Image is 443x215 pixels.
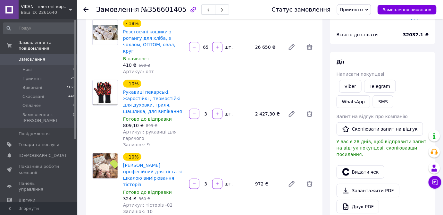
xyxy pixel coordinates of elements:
span: 448 [68,94,75,99]
span: Готово до відправки [123,116,172,122]
span: Замовлення виконано [383,7,431,12]
div: шт. [223,111,233,117]
span: Видалити [303,177,316,190]
a: Друк PDF [337,200,379,213]
span: Написати покупцеві [337,72,384,77]
div: Ваш ID: 2261640 [21,10,77,15]
span: Артикул: тісторіз -02 [123,202,173,208]
span: Нові [22,67,32,73]
span: Додати [411,15,429,20]
span: Панель управління [19,181,59,192]
span: Оплачені [22,103,43,108]
b: 32037.1 ₴ [403,32,429,37]
span: 360 ₴ [139,197,150,201]
button: Скопіювати запит на відгук [337,122,423,136]
div: - 10% [123,80,141,88]
span: Товари та послуги [19,142,59,148]
span: Видалити [303,107,316,120]
img: Різак професійний для тіста зі шкалою вимірювання, тісторіз [93,153,118,178]
span: Артикул: опт [123,69,154,74]
img: Розстоєчні кошики з ротангу для хліба, з чохлом, ОПТОМ, овал, круг [93,25,118,40]
span: 324 ₴ [123,196,137,201]
a: Розстоєчні кошики з ротангу для хліба, з чохлом, ОПТОМ, овал, круг [123,29,175,54]
span: У вас є 28 днів, щоб відправити запит на відгук покупцеві, скопіювавши посилання. [337,139,427,157]
a: Редагувати [285,41,298,54]
span: [DEMOGRAPHIC_DATA] [19,153,66,159]
span: Дії [337,59,345,65]
span: Всього до сплати [337,32,378,37]
div: - 18% [123,20,141,27]
span: Залишок: 10 [123,209,153,214]
a: Завантажити PDF [337,184,399,197]
span: В наявності [123,56,151,61]
a: Viber [339,80,362,93]
span: Замовлення [19,56,45,62]
button: Замовлення виконано [378,5,437,14]
span: Виконані [22,85,42,90]
span: Запит на відгук про компанію [337,114,408,119]
div: 26 650 ₴ [253,43,283,52]
span: 0 [73,67,75,73]
div: - 10% [123,153,141,161]
span: Скасовані [22,94,44,99]
span: Залишок: 9 [123,142,150,147]
span: 0 [73,112,75,124]
span: Показники роботи компанії [19,164,59,175]
span: Артикул: рукавиці для гарячого [123,129,177,141]
div: Повернутися назад [83,6,88,13]
span: 410 ₴ [123,63,137,68]
span: 0 [73,103,75,108]
span: Готово до відправки [123,190,172,195]
span: Замовлення з [PERSON_NAME] [22,112,73,124]
a: Telegram [364,80,396,93]
div: шт. [223,44,233,50]
span: Прийняті [22,76,42,82]
div: 2 427,30 ₴ [253,109,283,118]
span: 500 ₴ [139,63,150,68]
span: 809,10 ₴ [123,123,144,128]
input: Пошук [3,22,76,34]
span: Знижка [337,15,355,20]
a: Редагувати [285,107,298,120]
div: шт. [223,181,233,187]
span: 7163 [66,85,75,90]
a: [PERSON_NAME] професійний для тіста зі шкалою вимірювання, тісторіз [123,163,182,187]
a: Рукавиці пекарські, жаростійкі , термостійкі для духовки, гриля, шашлика, для випікання [123,90,182,114]
a: Редагувати [285,177,298,190]
span: Повідомлення [19,131,50,137]
a: WhatsApp [337,95,370,108]
span: Відгуки [19,197,35,203]
div: Статус замовлення [272,6,331,13]
span: Замовлення та повідомлення [19,40,77,51]
span: Замовлення [96,6,139,13]
button: SMS [373,95,393,108]
span: Прийнято [340,7,363,12]
button: Чат з покупцем [429,176,441,189]
img: Рукавиці пекарські, жаростійкі , термостійкі для духовки, гриля, шашлика, для випікання [93,81,118,104]
div: 972 ₴ [253,179,283,188]
span: Видалити [303,41,316,54]
span: №356601405 [141,6,187,13]
span: 899 ₴ [146,124,157,128]
span: 25 [71,76,75,82]
button: Видати чек [337,165,384,179]
span: VIKAN - плетені вироби, форми для розстойки, пекарський інвентар [21,4,69,10]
